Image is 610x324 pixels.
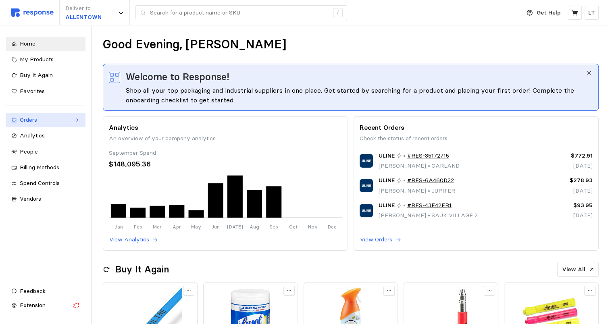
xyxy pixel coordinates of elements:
[585,6,599,20] button: LT
[6,52,85,67] a: My Products
[115,263,169,276] h2: Buy It Again
[6,298,85,313] button: Extension
[289,223,298,229] tspan: Oct
[250,223,259,229] tspan: Aug
[65,13,102,22] p: ALLENTOWN
[539,211,593,220] p: [DATE]
[6,145,85,159] a: People
[407,152,449,160] a: #RES-35172715
[333,8,343,18] div: /
[211,223,220,229] tspan: Jun
[6,160,85,175] a: Billing Methods
[360,154,373,167] img: ULINE
[6,84,85,99] a: Favorites
[522,5,565,21] button: Get Help
[103,37,286,52] h1: Good Evening, [PERSON_NAME]
[126,70,229,84] span: Welcome to Response!
[360,235,392,244] p: View Orders
[403,176,406,185] p: •
[6,176,85,191] a: Spend Controls
[20,287,46,295] span: Feedback
[539,162,593,170] p: [DATE]
[379,201,395,210] span: ULINE
[588,8,595,17] p: LT
[360,235,402,245] button: View Orders
[173,223,181,229] tspan: Apr
[360,204,373,217] img: ULINE
[20,179,60,187] span: Spend Controls
[379,176,395,185] span: ULINE
[20,132,45,139] span: Analytics
[562,265,585,274] p: View All
[6,129,85,143] a: Analytics
[426,162,431,169] span: •
[328,223,337,229] tspan: Dec
[20,71,53,79] span: Buy It Again
[407,176,454,185] a: #RES-6A460D22
[109,134,342,143] p: An overview of your company analytics.
[269,223,278,229] tspan: Sep
[191,223,201,229] tspan: May
[360,179,373,192] img: ULINE
[360,123,593,133] p: Recent Orders
[20,148,38,155] span: People
[109,149,342,158] div: September Spend
[20,87,45,95] span: Favorites
[109,159,342,170] div: $148,095.36
[20,164,59,171] span: Billing Methods
[227,223,243,229] tspan: [DATE]
[20,116,71,125] div: Orders
[407,201,452,210] a: #RES-43F42FB1
[539,187,593,195] p: [DATE]
[20,301,46,309] span: Extension
[539,201,593,210] p: $93.95
[360,134,593,143] p: Check the status of recent orders.
[6,37,85,51] a: Home
[6,192,85,206] a: Vendors
[109,123,342,133] p: Analytics
[426,212,431,219] span: •
[6,113,85,127] a: Orders
[379,152,395,160] span: ULINE
[126,85,586,105] div: Shop all your top packaging and industrial suppliers in one place. Get started by searching for a...
[11,8,54,17] img: svg%3e
[557,262,599,277] button: View All
[426,187,431,194] span: •
[20,195,41,202] span: Vendors
[109,72,120,83] img: svg%3e
[65,4,102,13] p: Deliver to
[537,8,560,17] p: Get Help
[539,176,593,185] p: $278.93
[379,162,460,170] p: [PERSON_NAME] GARLAND
[109,235,158,245] button: View Analytics
[150,6,329,20] input: Search for a product name or SKU
[20,56,54,63] span: My Products
[403,152,406,160] p: •
[134,223,142,229] tspan: Feb
[539,152,593,160] p: $772.91
[403,201,406,210] p: •
[308,223,318,229] tspan: Nov
[115,223,123,229] tspan: Jan
[6,284,85,299] button: Feedback
[379,187,455,195] p: [PERSON_NAME] JUPITER
[6,68,85,83] a: Buy It Again
[379,211,478,220] p: [PERSON_NAME] SAUK VILLAGE 2
[153,223,162,229] tspan: Mar
[20,40,35,47] span: Home
[109,235,149,244] p: View Analytics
